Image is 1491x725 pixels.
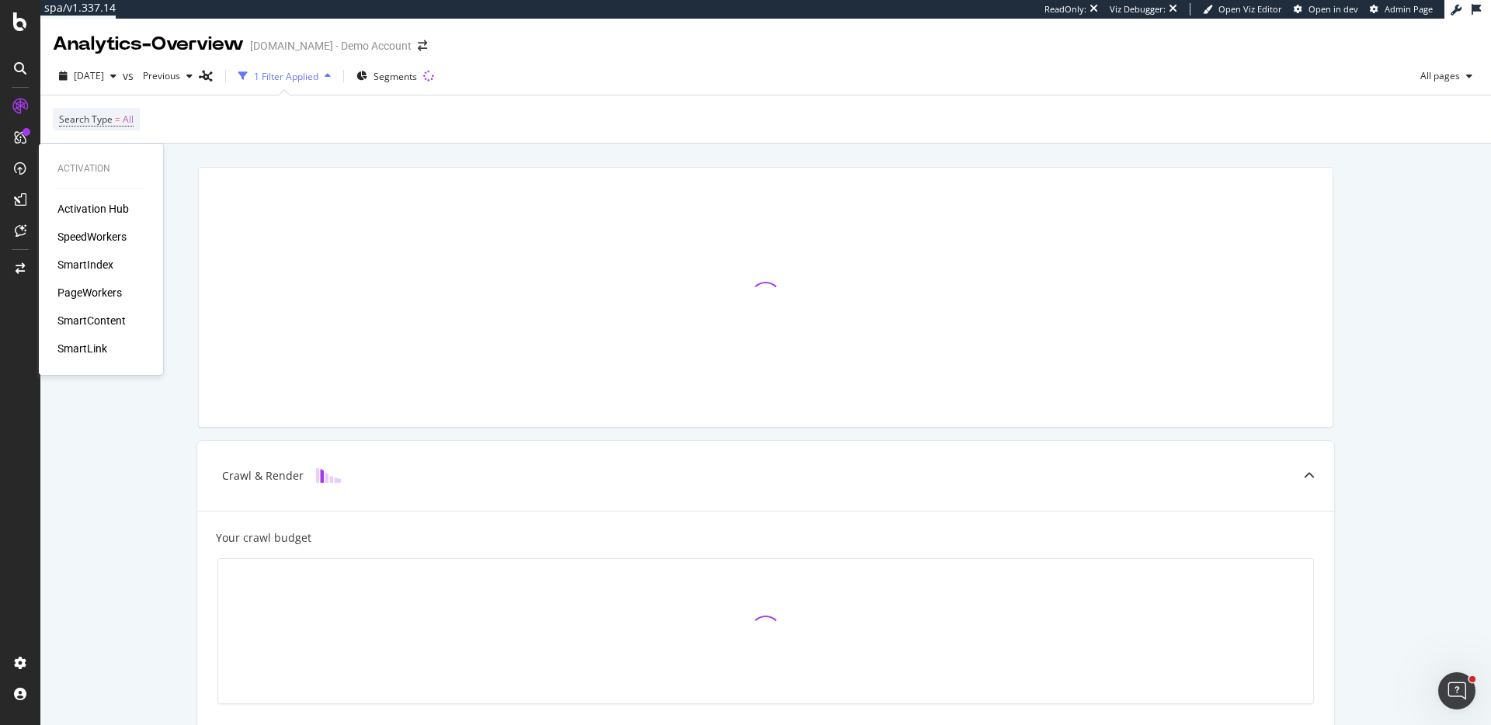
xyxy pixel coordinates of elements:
[350,64,423,88] button: Segments
[418,40,427,51] div: arrow-right-arrow-left
[250,38,412,54] div: [DOMAIN_NAME] - Demo Account
[232,64,337,88] button: 1 Filter Applied
[1309,3,1358,15] span: Open in dev
[1294,3,1358,16] a: Open in dev
[57,257,113,272] a: SmartIndex
[53,64,123,88] button: [DATE]
[57,285,122,300] a: PageWorkers
[1218,3,1282,15] span: Open Viz Editor
[123,68,137,84] span: vs
[74,69,104,82] span: 2023 Oct. 30th
[59,113,113,126] span: Search Type
[1203,3,1282,16] a: Open Viz Editor
[1370,3,1433,16] a: Admin Page
[123,109,134,130] span: All
[222,468,304,484] div: Crawl & Render
[1414,69,1460,82] span: All pages
[115,113,120,126] span: =
[57,201,129,217] a: Activation Hub
[137,64,199,88] button: Previous
[1044,3,1086,16] div: ReadOnly:
[374,70,417,83] span: Segments
[1110,3,1166,16] div: Viz Debugger:
[57,341,107,356] a: SmartLink
[53,31,244,57] div: Analytics - Overview
[137,69,180,82] span: Previous
[254,70,318,83] div: 1 Filter Applied
[316,468,341,483] img: block-icon
[1385,3,1433,15] span: Admin Page
[1438,672,1475,709] iframe: Intercom live chat
[1414,64,1479,88] button: All pages
[216,530,311,546] div: Your crawl budget
[57,229,127,245] a: SpeedWorkers
[57,162,144,175] div: Activation
[57,313,126,328] a: SmartContent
